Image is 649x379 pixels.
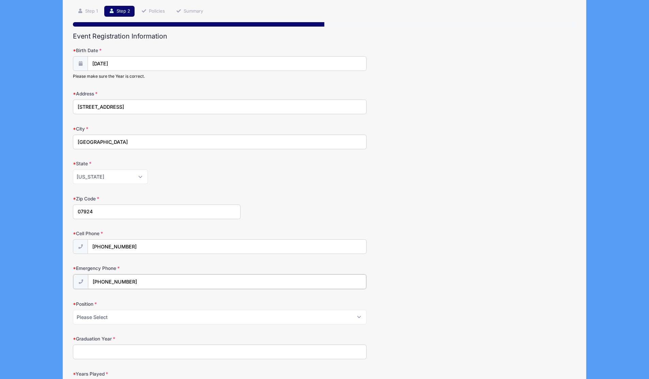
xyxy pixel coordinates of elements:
label: Position [73,301,241,307]
a: Policies [137,6,169,17]
div: Please make sure the Year is correct. [73,73,367,79]
input: (xxx) xxx-xxxx [88,274,366,289]
input: xxxxx [73,204,241,219]
label: Emergency Phone [73,265,241,272]
a: Step 2 [104,6,135,17]
a: Summary [172,6,208,17]
label: Graduation Year [73,335,241,342]
label: Zip Code [73,195,241,202]
input: mm/dd/yyyy [88,56,366,71]
h2: Event Registration Information [73,32,576,40]
a: Step 1 [73,6,102,17]
label: Address [73,90,241,97]
label: Years Played [73,370,241,377]
input: (xxx) xxx-xxxx [88,239,366,254]
label: City [73,125,241,132]
label: Cell Phone [73,230,241,237]
label: Birth Date [73,47,241,54]
label: State [73,160,241,167]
